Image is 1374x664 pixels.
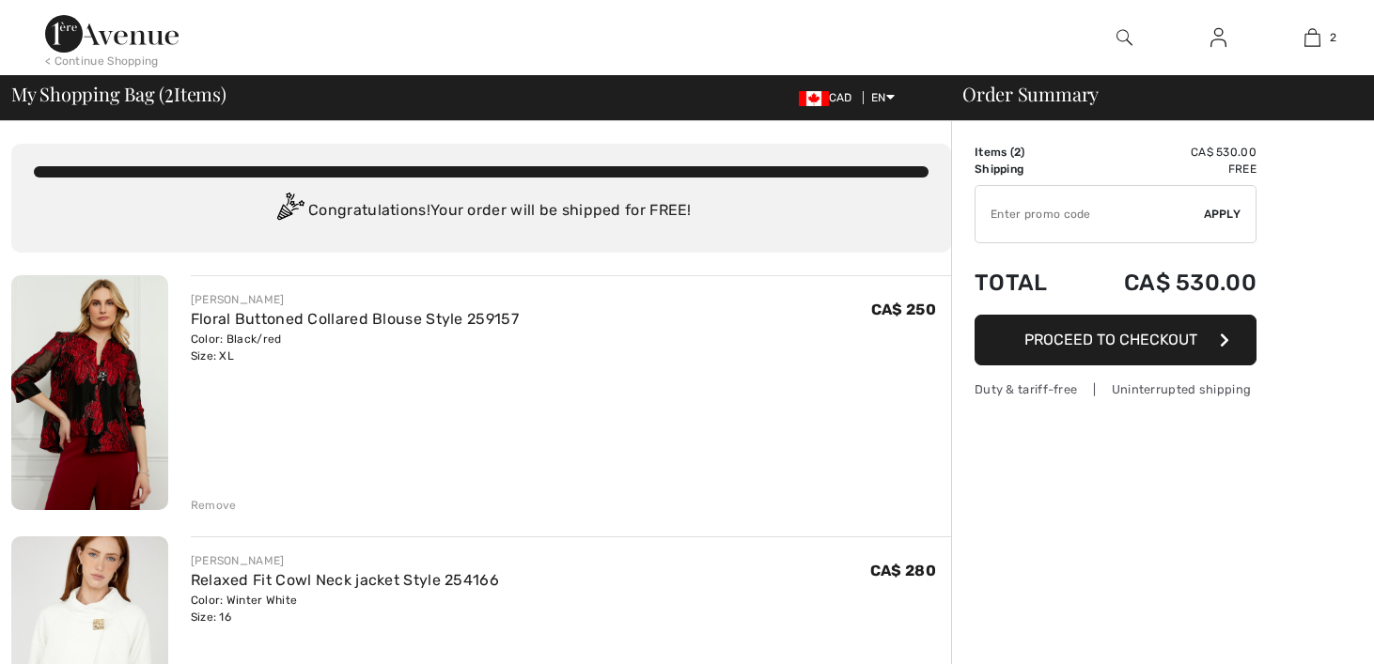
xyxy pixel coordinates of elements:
img: search the website [1116,26,1132,49]
td: Free [1074,161,1257,178]
div: Duty & tariff-free | Uninterrupted shipping [975,380,1257,398]
span: 2 [1330,29,1336,46]
img: Congratulation2.svg [271,193,308,230]
div: Remove [191,497,237,514]
span: 2 [1014,146,1021,159]
div: < Continue Shopping [45,53,159,69]
input: Promo code [976,186,1204,242]
a: Sign In [1195,26,1241,50]
span: CA$ 280 [870,562,936,579]
td: CA$ 530.00 [1074,144,1257,161]
div: Congratulations! Your order will be shipped for FREE! [34,193,929,230]
span: EN [871,91,895,104]
span: CAD [799,91,860,104]
img: 1ère Avenue [45,15,179,53]
div: [PERSON_NAME] [191,291,519,308]
span: Apply [1204,206,1241,223]
td: Shipping [975,161,1074,178]
img: Canadian Dollar [799,91,829,106]
a: 2 [1266,26,1358,49]
img: My Info [1210,26,1226,49]
button: Proceed to Checkout [975,315,1257,365]
td: Items ( ) [975,144,1074,161]
td: CA$ 530.00 [1074,251,1257,315]
span: Proceed to Checkout [1024,331,1197,348]
a: Relaxed Fit Cowl Neck jacket Style 254166 [191,571,499,589]
td: Total [975,251,1074,315]
div: Color: Black/red Size: XL [191,331,519,364]
div: Color: Winter White Size: 16 [191,592,499,625]
div: [PERSON_NAME] [191,552,499,569]
span: 2 [164,80,174,104]
div: Order Summary [940,85,1363,103]
span: CA$ 250 [871,301,936,318]
a: Floral Buttoned Collared Blouse Style 259157 [191,310,519,328]
img: Floral Buttoned Collared Blouse Style 259157 [11,275,168,510]
span: My Shopping Bag ( Items) [11,85,226,103]
img: My Bag [1304,26,1320,49]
